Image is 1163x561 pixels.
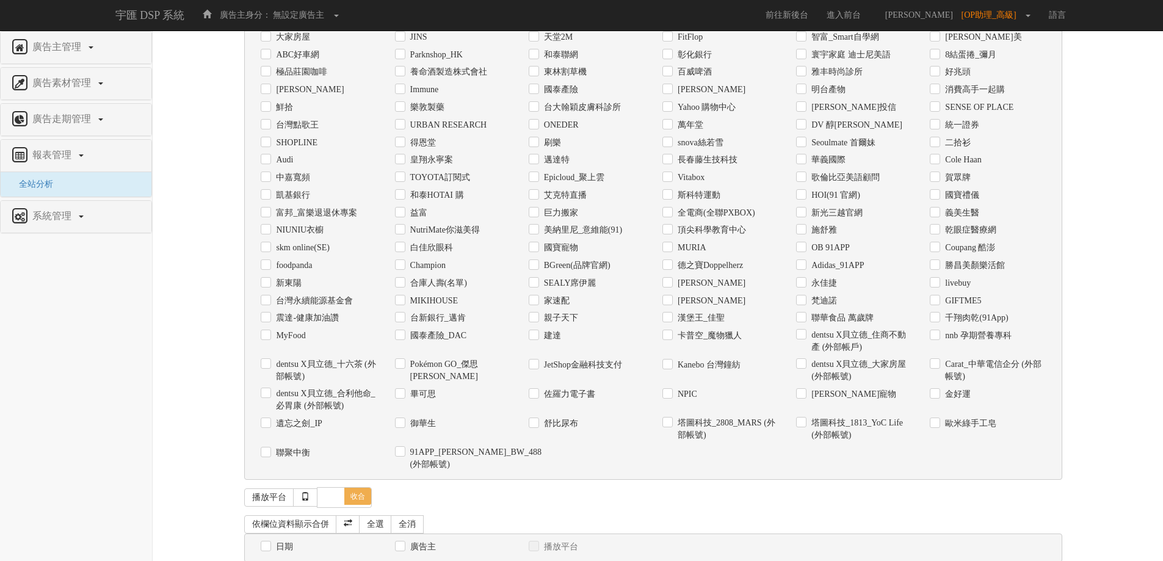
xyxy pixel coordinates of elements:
label: TOYOTA訂閱式 [407,172,470,184]
label: MIKIHOUSE [407,295,458,307]
label: 彰化銀行 [675,49,712,61]
label: 永佳捷 [808,277,837,289]
label: 御華生 [407,418,436,430]
label: SEALY席伊麗 [541,277,596,289]
label: 智富_Smart自學網 [808,31,879,43]
label: GIFTME5 [942,295,981,307]
label: 斯科特運動 [675,189,720,201]
label: 德之寶Doppelherz [675,259,743,272]
span: 報表管理 [29,150,78,160]
label: 巨力搬家 [541,207,578,219]
label: 家速配 [541,295,570,307]
label: foodpanda [273,259,312,272]
label: URBAN RESEARCH [407,119,487,131]
label: 皇翔永寧案 [407,154,453,166]
label: 樂敦製藥 [407,101,444,114]
span: 收合 [344,488,371,505]
label: 聯聚中衡 [273,447,310,459]
span: 廣告走期管理 [29,114,97,124]
label: 金好運 [942,388,971,400]
label: 刷樂 [541,137,561,149]
label: BGreen(品牌官網) [541,259,610,272]
a: 全選 [359,515,392,534]
label: 鮮拾 [273,101,293,114]
label: [PERSON_NAME] [675,295,745,307]
label: 消費高手一起購 [942,84,1005,96]
label: 日期 [273,541,293,553]
label: 台灣點歌王 [273,119,319,131]
label: JetShop金融科技支付 [541,359,622,371]
a: 報表管理 [10,146,142,165]
label: 頂尖科學教育中心 [675,224,746,236]
label: dentsu X貝立德_大家房屋 (外部帳號) [808,358,911,383]
label: 全電商(全聯PXBOX) [675,207,755,219]
label: HOI(91 官網) [808,189,860,201]
label: 好兆頭 [942,66,971,78]
label: livebuy [942,277,971,289]
label: skm online(SE) [273,242,330,254]
label: 8結蛋捲_彌月 [942,49,996,61]
label: 中嘉寬頻 [273,172,310,184]
a: 廣告走期管理 [10,110,142,129]
label: 國寶禮儀 [942,189,979,201]
label: 艾克特直播 [541,189,587,201]
label: 天堂2M [541,31,573,43]
a: 全站分析 [10,179,53,189]
label: 佐羅力電子書 [541,388,595,400]
label: 台新銀行_邁肯 [407,312,466,324]
label: 國泰產險_DAC [407,330,467,342]
label: [PERSON_NAME] [675,84,745,96]
label: 國寶寵物 [541,242,578,254]
label: Kanebo 台灣鐘紡 [675,359,741,371]
label: [PERSON_NAME]美 [942,31,1021,43]
label: NIUNIU衣櫥 [273,224,324,236]
label: 千翔肉乾(91App) [942,312,1008,324]
label: Epicloud_聚上雲 [541,172,605,184]
label: 富邦_富樂退退休專案 [273,207,357,219]
label: [PERSON_NAME] [273,84,344,96]
label: 東林割草機 [541,66,587,78]
label: 遺忘之劍_IP [273,418,322,430]
label: 聯華食品 萬歲牌 [808,312,874,324]
label: 歌倫比亞美語顧問 [808,172,880,184]
span: 無設定廣告主 [273,10,324,20]
a: 廣告主管理 [10,38,142,57]
label: 極品莊園咖啡 [273,66,327,78]
label: 邁達特 [541,154,570,166]
label: Immune [407,84,439,96]
label: [PERSON_NAME] [675,277,745,289]
a: 廣告素材管理 [10,74,142,93]
label: nnb 孕期營養專科 [942,330,1012,342]
label: dentsu X貝立德_合利他命_必胃康 (外部帳號) [273,388,376,412]
label: ABC好車網 [273,49,319,61]
span: 廣告素材管理 [29,78,97,88]
a: 系統管理 [10,207,142,226]
label: 得恩堂 [407,137,436,149]
label: 統一證券 [942,119,979,131]
label: 歐米綠手工皂 [942,418,996,430]
label: 91APP_[PERSON_NAME]_BW_488 (外部帳號) [407,446,510,471]
span: 廣告主管理 [29,42,87,52]
a: 全消 [391,515,424,534]
label: 賀眾牌 [942,172,971,184]
label: 長春藤生技科技 [675,154,737,166]
label: 台灣永續能源基金會 [273,295,353,307]
label: Parknshop_HK [407,49,463,61]
label: 大家房屋 [273,31,310,43]
label: 和泰聯網 [541,49,578,61]
label: Carat_中華電信企分 (外部帳號) [942,358,1045,383]
label: [PERSON_NAME]寵物 [808,388,896,400]
label: FitFlop [675,31,703,43]
label: MURIA [675,242,706,254]
label: 新東陽 [273,277,302,289]
label: 漢堡王_佳聖 [675,312,725,324]
label: Champion [407,259,446,272]
label: NPIC [675,388,697,400]
label: 合庫人壽(名單) [407,277,467,289]
label: SENSE ОF PLACE [942,101,1013,114]
span: 廣告主身分： [220,10,271,20]
label: 親子天下 [541,312,578,324]
label: 塔圖科技_2808_MARS (外部帳號) [675,417,778,441]
label: SHOPLINE [273,137,317,149]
